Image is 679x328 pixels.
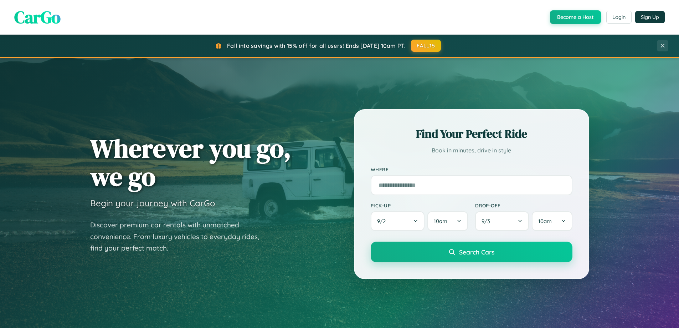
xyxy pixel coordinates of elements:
[475,202,572,208] label: Drop-off
[90,198,215,208] h3: Begin your journey with CarGo
[371,145,572,156] p: Book in minutes, drive in style
[371,126,572,142] h2: Find Your Perfect Ride
[90,219,268,254] p: Discover premium car rentals with unmatched convenience. From luxury vehicles to everyday rides, ...
[371,202,468,208] label: Pick-up
[371,211,425,231] button: 9/2
[411,40,441,52] button: FALL15
[371,166,572,172] label: Where
[90,134,291,191] h1: Wherever you go, we go
[550,10,601,24] button: Become a Host
[434,218,447,224] span: 10am
[606,11,632,24] button: Login
[538,218,552,224] span: 10am
[427,211,468,231] button: 10am
[14,5,61,29] span: CarGo
[532,211,572,231] button: 10am
[227,42,406,49] span: Fall into savings with 15% off for all users! Ends [DATE] 10am PT.
[371,242,572,262] button: Search Cars
[635,11,665,23] button: Sign Up
[482,218,494,224] span: 9 / 3
[459,248,494,256] span: Search Cars
[475,211,529,231] button: 9/3
[377,218,389,224] span: 9 / 2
